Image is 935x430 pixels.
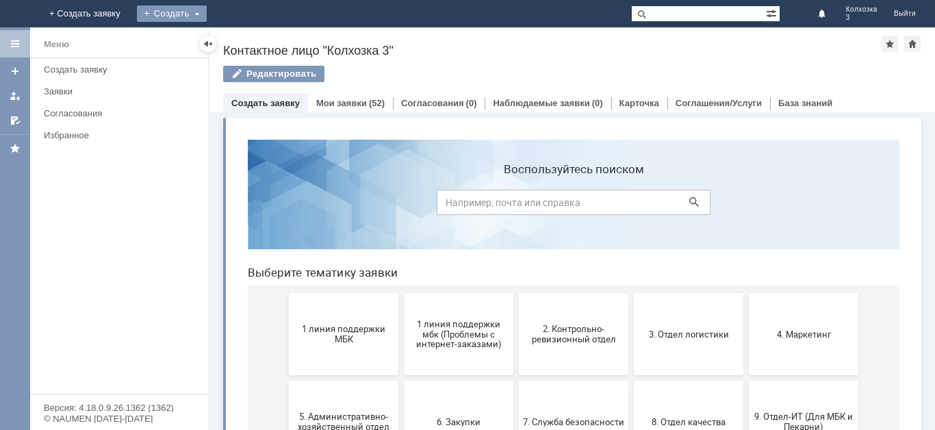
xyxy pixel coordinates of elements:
div: (52) [369,98,385,108]
button: Отдел-ИТ (Офис) [282,340,392,422]
button: 7. Служба безопасности [282,252,392,334]
span: 4. Маркетинг [516,200,617,210]
span: 7. Служба безопасности [286,288,387,298]
a: Мои заявки [4,85,26,107]
a: Мои согласования [4,110,26,131]
span: 8. Отдел качества [401,288,502,298]
span: Франчайзинг [516,375,617,385]
button: 9. Отдел-ИТ (Для МБК и Пекарни) [512,252,622,334]
div: Добавить в избранное [882,36,898,52]
span: 3 [846,14,878,22]
button: 4. Маркетинг [512,164,622,246]
button: 5. Административно-хозяйственный отдел [52,252,162,334]
a: Мои заявки [316,98,367,108]
span: 9. Отдел-ИТ (Для МБК и Пекарни) [516,283,617,303]
button: 6. Закупки [167,252,277,334]
a: Согласования [38,103,205,124]
button: Бухгалтерия (для мбк) [52,340,162,422]
button: 8. Отдел качества [397,252,507,334]
div: (0) [466,98,477,108]
header: Выберите тематику заявки [11,137,663,151]
div: Скрыть меню [200,36,216,52]
button: Отдел-ИТ (Битрикс24 и CRM) [167,340,277,422]
a: Наблюдаемые заявки [493,98,589,108]
div: Создать [137,5,207,22]
a: Заявки [38,81,205,102]
button: 2. Контрольно-ревизионный отдел [282,164,392,246]
button: Франчайзинг [512,340,622,422]
span: Расширенный поиск [766,6,780,19]
div: Согласования [44,108,200,118]
span: Бухгалтерия (для мбк) [56,375,157,385]
span: 1 линия поддержки МБК [56,195,157,216]
a: База знаний [778,98,832,108]
div: Контактное лицо "Колхозка 3" [223,44,882,58]
button: Финансовый отдел [397,340,507,422]
a: Создать заявку [231,98,300,108]
div: Версия: 4.18.0.9.26.1362 (1362) [44,403,194,412]
a: Соглашения/Услуги [676,98,762,108]
span: 3. Отдел логистики [401,200,502,210]
div: Сделать домашней страницей [904,36,921,52]
span: Отдел-ИТ (Офис) [286,375,387,385]
a: Карточка [619,98,659,108]
a: Создать заявку [4,60,26,82]
a: Создать заявку [38,59,205,80]
span: 5. Административно-хозяйственный отдел [56,283,157,303]
div: Избранное [44,130,185,140]
div: Меню [44,36,69,53]
span: Отдел-ИТ (Битрикс24 и CRM) [171,370,272,391]
div: (0) [592,98,603,108]
button: 3. Отдел логистики [397,164,507,246]
input: Например, почта или справка [200,61,474,86]
span: 2. Контрольно-ревизионный отдел [286,195,387,216]
label: Воспользуйтесь поиском [200,34,474,47]
span: Колхозка [846,5,878,14]
div: © NAUMEN [DATE]-[DATE] [44,414,194,423]
a: Согласования [401,98,464,108]
div: Создать заявку [44,64,200,75]
span: 1 линия поддержки мбк (Проблемы с интернет-заказами) [171,190,272,220]
div: Заявки [44,86,200,97]
span: Финансовый отдел [401,375,502,385]
span: 6. Закупки [171,288,272,298]
button: 1 линия поддержки мбк (Проблемы с интернет-заказами) [167,164,277,246]
button: 1 линия поддержки МБК [52,164,162,246]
